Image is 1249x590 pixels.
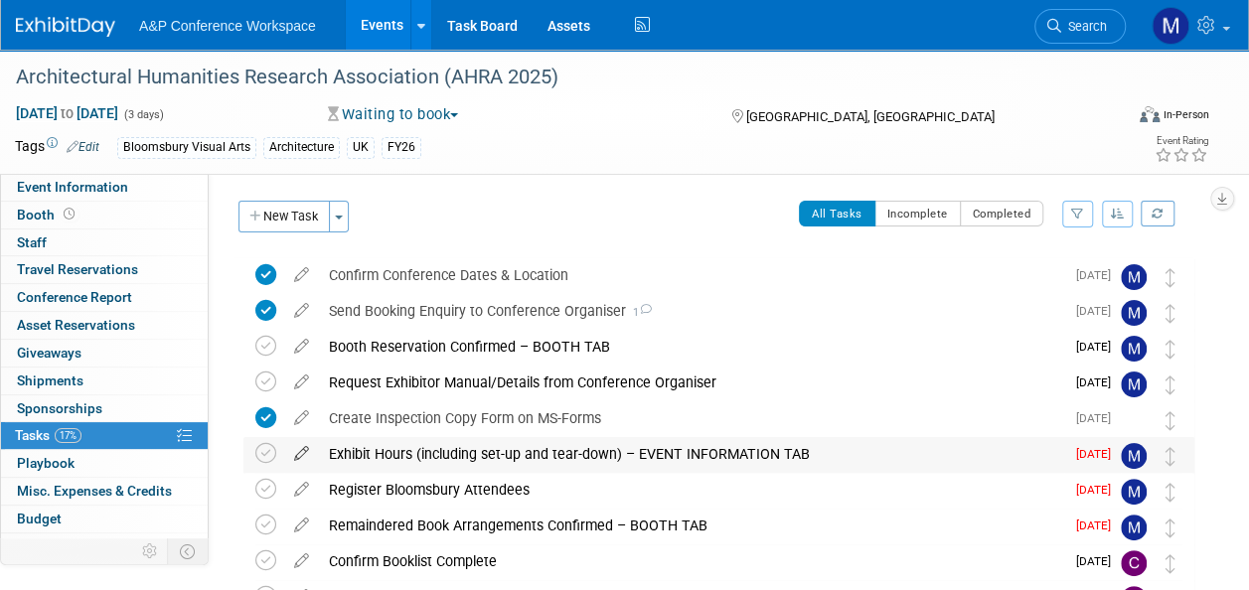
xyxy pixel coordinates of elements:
i: Move task [1166,304,1175,323]
a: edit [284,445,319,463]
img: Carly Bull [1121,550,1147,576]
a: Refresh [1141,201,1174,226]
span: [DATE] [1076,483,1121,497]
span: [DATE] [1076,340,1121,354]
a: Search [1034,9,1126,44]
div: Create Inspection Copy Form on MS-Forms [319,401,1064,435]
img: Matt Hambridge [1152,7,1189,45]
a: Giveaways [1,340,208,367]
a: edit [284,481,319,499]
div: Architectural Humanities Research Association (AHRA 2025) [9,60,1107,95]
span: Tasks [15,427,81,443]
a: edit [284,338,319,356]
img: Matt Hambridge [1121,264,1147,290]
a: ROI, Objectives & ROO [1,533,208,560]
span: [DATE] [1076,375,1121,389]
div: Exhibit Hours (including set-up and tear-down) – EVENT INFORMATION TAB [319,437,1064,471]
img: Format-Inperson.png [1140,106,1160,122]
i: Move task [1166,483,1175,502]
i: Move task [1166,554,1175,573]
span: Budget [17,511,62,526]
a: Travel Reservations [1,256,208,283]
span: [DATE] [1076,411,1121,425]
a: Staff [1,229,208,256]
a: Asset Reservations [1,312,208,339]
button: Incomplete [874,201,961,226]
span: A&P Conference Workspace [139,18,316,34]
div: Remaindered Book Arrangements Confirmed – BOOTH TAB [319,509,1064,542]
span: Sponsorships [17,400,102,416]
i: Move task [1166,518,1175,537]
span: Giveaways [17,345,81,361]
button: New Task [238,201,330,232]
img: Matt Hambridge [1121,479,1147,505]
span: [DATE] [1076,447,1121,461]
span: Asset Reservations [17,317,135,333]
div: UK [347,137,375,158]
i: Move task [1166,340,1175,359]
div: Confirm Conference Dates & Location [319,258,1064,292]
span: ROI, Objectives & ROO [17,538,150,554]
a: Tasks17% [1,422,208,449]
span: Shipments [17,372,83,388]
a: edit [284,302,319,320]
a: Edit [67,140,99,154]
div: Architecture [263,137,340,158]
span: [DATE] [1076,554,1121,568]
span: Staff [17,234,47,250]
a: edit [284,373,319,391]
a: edit [284,552,319,570]
span: to [58,105,77,121]
i: Move task [1166,447,1175,466]
img: Matt Hambridge [1121,300,1147,326]
a: edit [284,266,319,284]
a: Playbook [1,450,208,477]
span: Travel Reservations [17,261,138,277]
td: Toggle Event Tabs [168,538,209,564]
td: Tags [15,136,99,159]
a: Booth [1,202,208,228]
img: Matt Hambridge [1121,336,1147,362]
span: Booth [17,207,78,222]
button: Waiting to book [321,104,466,125]
div: Event Rating [1155,136,1208,146]
i: Move task [1166,268,1175,287]
span: [DATE] [1076,518,1121,532]
span: Conference Report [17,289,132,305]
span: 17% [55,428,81,443]
span: 1 [626,306,652,319]
a: Misc. Expenses & Credits [1,478,208,505]
a: Sponsorships [1,395,208,422]
img: ExhibitDay [16,17,115,37]
a: Shipments [1,368,208,394]
span: [DATE] [DATE] [15,104,119,122]
a: Conference Report [1,284,208,311]
td: Personalize Event Tab Strip [133,538,168,564]
div: FY26 [382,137,421,158]
div: In-Person [1163,107,1209,122]
a: edit [284,409,319,427]
button: All Tasks [799,201,875,226]
button: Completed [960,201,1044,226]
span: [DATE] [1076,268,1121,282]
img: Matt Hambridge [1121,371,1147,397]
span: [DATE] [1076,304,1121,318]
span: Booth not reserved yet [60,207,78,221]
div: Confirm Booklist Complete [319,544,1064,578]
span: (3 days) [122,108,164,121]
span: Event Information [17,179,128,195]
div: Event Format [1035,103,1209,133]
i: Move task [1166,375,1175,394]
a: Budget [1,506,208,532]
span: Misc. Expenses & Credits [17,483,172,499]
a: Event Information [1,174,208,201]
i: Move task [1166,411,1175,430]
img: Anne Weston [1121,407,1147,433]
span: [GEOGRAPHIC_DATA], [GEOGRAPHIC_DATA] [746,109,995,124]
img: Matt Hambridge [1121,515,1147,540]
span: Search [1061,19,1107,34]
img: Matt Hambridge [1121,443,1147,469]
a: edit [284,516,319,534]
div: Send Booking Enquiry to Conference Organiser [319,294,1064,328]
div: Booth Reservation Confirmed – BOOTH TAB [319,330,1064,364]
